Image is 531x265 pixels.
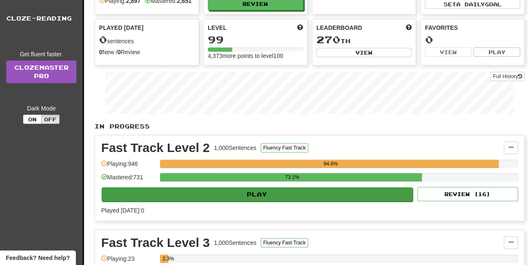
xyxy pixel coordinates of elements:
[99,34,107,45] span: 0
[297,24,303,32] span: Score more points to level up
[405,24,411,32] span: This week in points, UTC
[41,115,60,124] button: Off
[101,236,210,249] div: Fast Track Level 3
[99,49,102,55] strong: 0
[317,24,362,32] span: Leaderboard
[317,34,412,45] div: th
[101,207,144,214] span: Played [DATE]: 0
[162,160,499,168] div: 94.6%
[456,1,485,7] span: a daily
[118,49,121,55] strong: 0
[101,173,156,187] div: Mastered: 731
[99,48,194,56] div: New / Review
[261,238,308,247] button: Fluency Fast Track
[261,143,308,152] button: Fluency Fast Track
[425,24,520,32] div: Favorites
[208,34,303,45] div: 99
[473,47,520,57] button: Play
[425,34,520,45] div: 0
[214,239,256,247] div: 1,000 Sentences
[162,255,168,263] div: 2.3%
[317,48,412,57] button: View
[317,34,340,45] span: 270
[101,142,210,154] div: Fast Track Level 2
[208,24,227,32] span: Level
[23,115,42,124] button: On
[162,173,421,181] div: 73.1%
[6,254,70,262] span: Open feedback widget
[417,187,518,201] button: Review (16)
[214,144,256,152] div: 1,000 Sentences
[6,60,76,83] a: ClozemasterPro
[208,52,303,60] div: 4,373 more points to level 100
[425,47,471,57] button: View
[99,34,194,45] div: sentences
[99,24,144,32] span: Played [DATE]
[490,72,525,81] button: Full History
[6,50,76,58] div: Get fluent faster.
[102,187,413,202] button: Play
[94,122,525,131] p: In Progress
[6,104,76,113] div: Dark Mode
[101,160,156,173] div: Playing: 946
